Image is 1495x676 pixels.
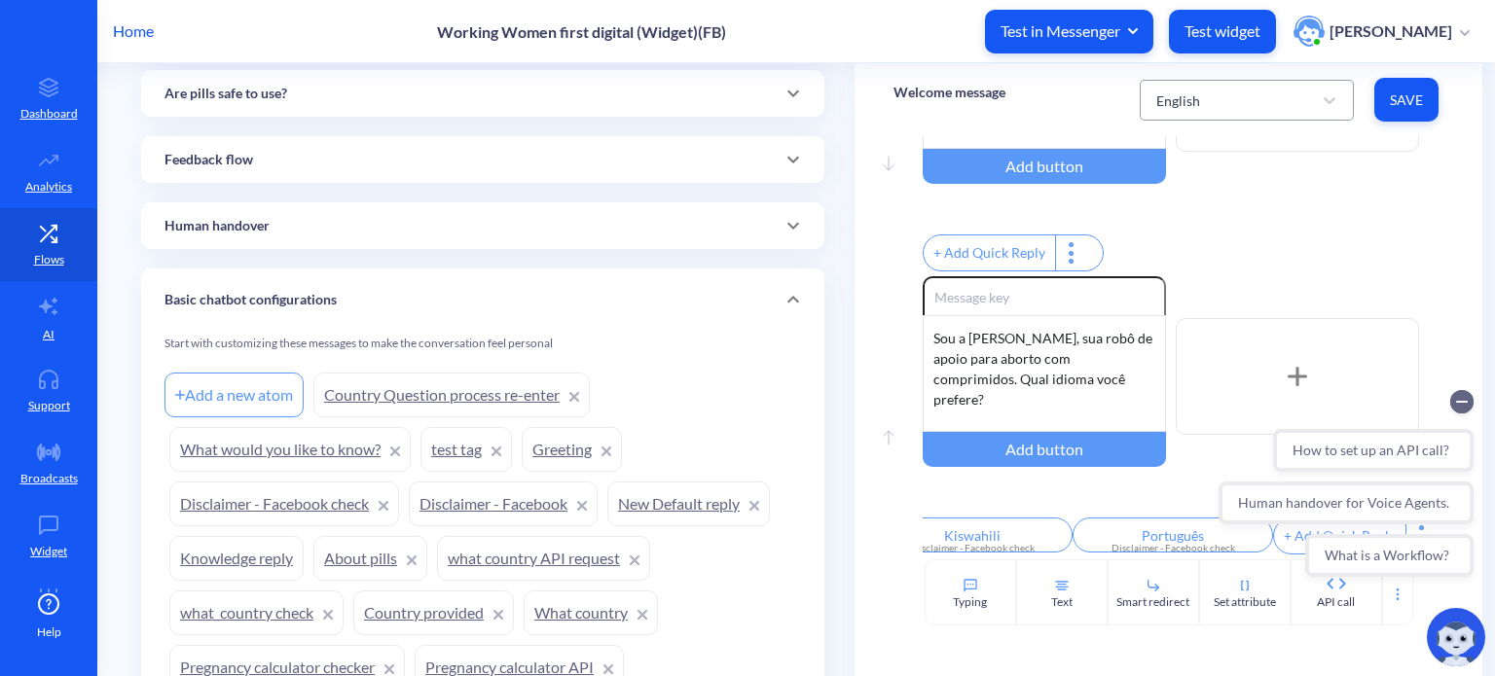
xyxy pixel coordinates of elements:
p: Welcome message [893,83,1005,102]
div: Typing [953,593,987,611]
a: what country API request [437,536,650,581]
a: What country [524,590,658,635]
p: Analytics [25,178,72,196]
a: Greeting [522,427,622,472]
p: Test widget [1185,21,1260,41]
button: What is a Workflow? [93,156,262,198]
input: Reply title [872,517,1073,552]
p: Human handover [164,216,270,236]
a: what_country check [169,590,344,635]
a: test tag [420,427,512,472]
p: AI [43,326,55,343]
div: Add button [923,432,1166,467]
div: Start with customizing these messages to make the conversation feel personal [164,335,801,368]
p: Working Women first digital (Widget)(FB) [437,22,726,41]
button: Human handover for Voice Agents. [7,103,262,146]
a: Country provided [353,590,514,635]
a: New Default reply [607,481,770,526]
p: Flows [34,251,64,268]
div: English [1156,89,1200,110]
div: + Add Quick Reply [924,235,1055,270]
button: Collapse conversation starters [238,12,262,35]
p: Support [28,397,70,414]
img: user photo [1294,16,1325,47]
a: Disclaimer - Facebook check [169,481,399,526]
button: user photo[PERSON_NAME] [1284,14,1479,49]
span: Help [37,623,61,641]
div: Smart redirect [1116,593,1189,611]
a: Disclaimer - Facebook [409,481,598,526]
div: Add a new atom [164,373,304,417]
p: Home [113,19,154,43]
div: Are pills safe to use? [141,70,824,117]
p: [PERSON_NAME] [1330,20,1452,42]
p: Dashboard [20,105,78,123]
a: About pills [313,536,427,581]
div: Add button [923,149,1166,184]
div: Disclaimer - Facebook check [1084,541,1261,555]
a: Country Question process re-enter [313,373,590,417]
div: Basic chatbot configurations [141,268,824,331]
p: Widget [30,543,67,560]
div: Feedback flow [141,136,824,183]
div: Set attribute [1214,593,1276,611]
p: Broadcasts [20,470,78,487]
button: Save [1374,78,1439,122]
img: copilot-icon.svg [1427,608,1485,666]
p: Basic chatbot configurations [164,290,337,310]
div: Text [1051,593,1073,611]
button: How to set up an API call? [61,51,262,93]
input: Message key [923,276,1166,315]
button: Test widget [1169,10,1276,53]
p: Are pills safe to use? [164,84,287,104]
p: Feedback flow [164,150,253,170]
div: Disclaimer - Facebook check [884,541,1061,555]
span: Test in Messenger [1001,20,1138,42]
a: Knowledge reply [169,536,304,581]
input: Reply title [1073,517,1273,552]
div: I'm Ally, your support chatbot for abortion with pills. Which language do you prefer? Soy Ally, t... [923,315,1166,432]
a: What would you like to know? [169,427,411,472]
button: Test in Messenger [985,10,1153,53]
span: Save [1390,90,1423,110]
div: API call [1317,593,1355,611]
div: Human handover [141,202,824,249]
